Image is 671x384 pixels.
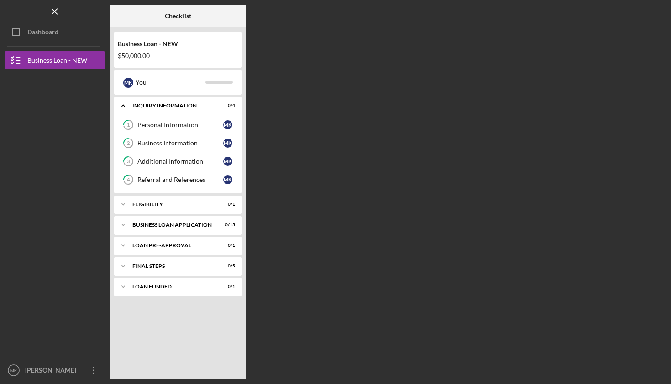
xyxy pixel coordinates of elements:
div: 0 / 1 [219,202,235,207]
a: 3Additional InformationMK [119,152,237,171]
div: $50,000.00 [118,52,238,59]
a: 1Personal InformationMK [119,116,237,134]
div: Personal Information [137,121,223,128]
div: Additional Information [137,158,223,165]
div: Referral and References [137,176,223,183]
div: Business Loan - NEW [118,40,238,48]
div: 0 / 5 [219,263,235,269]
b: Checklist [165,12,191,20]
div: INQUIRY INFORMATION [132,103,212,108]
div: ELIGIBILITY [132,202,212,207]
div: M K [223,175,232,184]
tspan: 3 [127,159,130,165]
div: 0 / 1 [219,243,235,248]
a: 2Business InformationMK [119,134,237,152]
tspan: 2 [127,140,130,146]
div: [PERSON_NAME] [23,361,82,382]
div: 0 / 15 [219,222,235,228]
button: Dashboard [5,23,105,41]
div: M K [223,157,232,166]
a: 4Referral and ReferencesMK [119,171,237,189]
div: M K [223,139,232,148]
div: LOAN FUNDED [132,284,212,289]
div: 0 / 4 [219,103,235,108]
div: 0 / 1 [219,284,235,289]
div: You [136,75,205,90]
div: M K [223,120,232,129]
button: Business Loan - NEW [5,51,105,69]
text: MK [10,368,17,373]
div: Dashboard [27,23,58,43]
div: Business Information [137,139,223,147]
div: Business Loan - NEW [27,51,87,72]
button: MK[PERSON_NAME] [5,361,105,379]
tspan: 4 [127,177,130,183]
tspan: 1 [127,122,130,128]
div: BUSINESS LOAN APPLICATION [132,222,212,228]
div: M K [123,78,133,88]
div: LOAN PRE-APPROVAL [132,243,212,248]
div: FINAL STEPS [132,263,212,269]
